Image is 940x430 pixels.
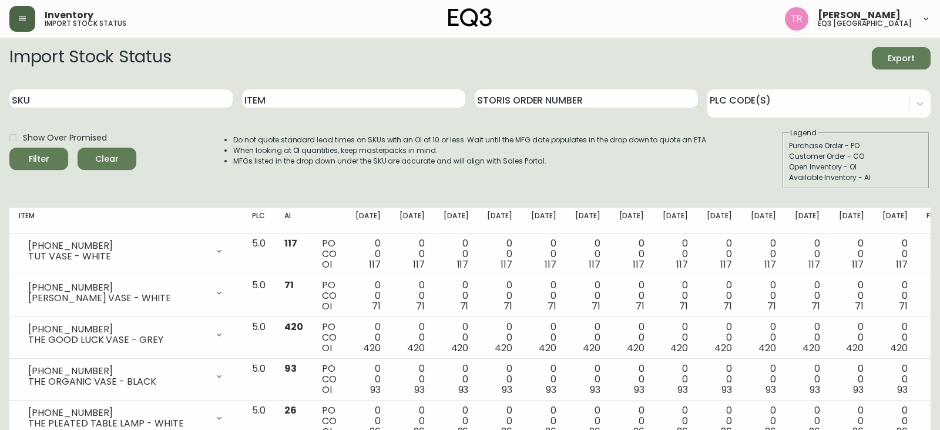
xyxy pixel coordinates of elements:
[590,383,600,396] span: 93
[767,299,776,313] span: 71
[414,383,425,396] span: 93
[9,148,68,170] button: Filter
[284,278,294,292] span: 71
[566,208,610,234] th: [DATE]
[751,238,776,270] div: 0 0
[764,258,776,271] span: 117
[882,322,908,354] div: 0 0
[707,280,732,312] div: 0 0
[28,251,207,262] div: TUT VASE - WHITE
[322,299,332,313] span: OI
[407,341,425,355] span: 420
[610,208,654,234] th: [DATE]
[890,341,908,355] span: 420
[45,11,93,20] span: Inventory
[243,317,275,359] td: 5.0
[369,258,381,271] span: 117
[28,335,207,345] div: THE GOOD LUCK VASE - GREY
[501,258,512,271] span: 117
[370,383,381,396] span: 93
[811,299,820,313] span: 71
[19,364,233,389] div: [PHONE_NUMBER]THE ORGANIC VASE - BLACK
[399,364,425,395] div: 0 0
[531,280,556,312] div: 0 0
[78,148,136,170] button: Clear
[233,156,708,166] li: MFGs listed in the drop down under the SKU are accurate and will align with Sales Portal.
[818,20,912,27] h5: eq3 [GEOGRAPHIC_DATA]
[707,364,732,395] div: 0 0
[789,128,818,138] legend: Legend
[390,208,434,234] th: [DATE]
[372,299,381,313] span: 71
[575,364,600,395] div: 0 0
[751,322,776,354] div: 0 0
[619,322,644,354] div: 0 0
[677,383,688,396] span: 93
[451,341,469,355] span: 420
[487,322,512,354] div: 0 0
[503,299,512,313] span: 71
[502,383,512,396] span: 93
[539,341,556,355] span: 420
[789,141,923,151] div: Purchase Order - PO
[28,376,207,387] div: THE ORGANIC VASE - BLACK
[855,299,864,313] span: 71
[707,322,732,354] div: 0 0
[676,258,688,271] span: 117
[322,364,337,395] div: PO CO
[322,383,332,396] span: OI
[619,280,644,312] div: 0 0
[619,238,644,270] div: 0 0
[87,152,127,166] span: Clear
[487,280,512,312] div: 0 0
[723,299,732,313] span: 71
[355,238,381,270] div: 0 0
[839,322,864,354] div: 0 0
[846,341,864,355] span: 420
[522,208,566,234] th: [DATE]
[363,341,381,355] span: 420
[399,238,425,270] div: 0 0
[29,152,49,166] div: Filter
[839,364,864,395] div: 0 0
[416,299,425,313] span: 71
[531,322,556,354] div: 0 0
[619,364,644,395] div: 0 0
[284,236,297,250] span: 117
[785,7,808,31] img: 214b9049a7c64896e5c13e8f38ff7a87
[881,51,921,66] span: Export
[795,238,820,270] div: 0 0
[434,208,478,234] th: [DATE]
[9,208,243,234] th: Item
[899,299,908,313] span: 71
[322,280,337,312] div: PO CO
[663,322,688,354] div: 0 0
[697,208,741,234] th: [DATE]
[575,280,600,312] div: 0 0
[636,299,644,313] span: 71
[785,208,830,234] th: [DATE]
[839,238,864,270] div: 0 0
[766,383,776,396] span: 93
[627,341,644,355] span: 420
[19,322,233,348] div: [PHONE_NUMBER]THE GOOD LUCK VASE - GREY
[852,258,864,271] span: 117
[45,20,126,27] h5: import stock status
[355,364,381,395] div: 0 0
[575,322,600,354] div: 0 0
[531,238,556,270] div: 0 0
[663,364,688,395] div: 0 0
[233,145,708,156] li: When looking at OI quantities, keep masterpacks in mind.
[458,383,469,396] span: 93
[322,238,337,270] div: PO CO
[830,208,874,234] th: [DATE]
[789,172,923,183] div: Available Inventory - AI
[243,208,275,234] th: PLC
[233,135,708,145] li: Do not quote standard lead times on SKUs with an OI of 10 or less. Wait until the MFG date popula...
[28,408,207,418] div: [PHONE_NUMBER]
[322,341,332,355] span: OI
[495,341,512,355] span: 420
[795,280,820,312] div: 0 0
[663,238,688,270] div: 0 0
[853,383,864,396] span: 93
